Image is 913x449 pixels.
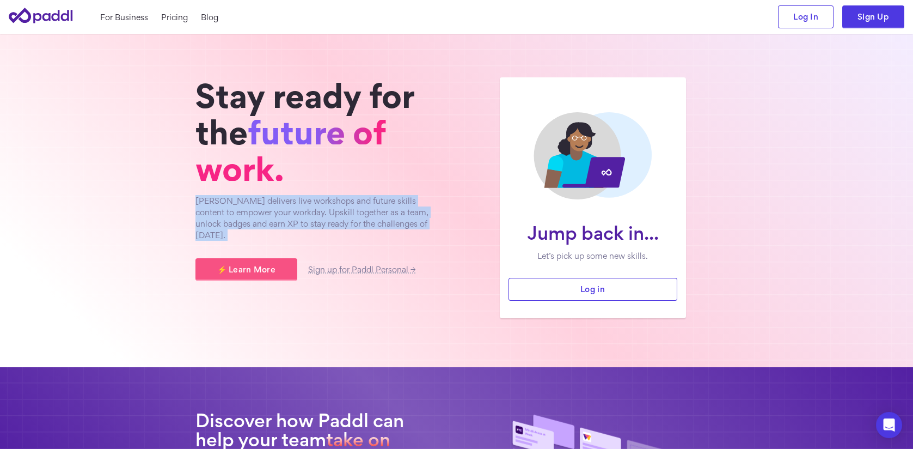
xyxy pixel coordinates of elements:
h1: Jump back in... [517,223,669,242]
span: future of work. [195,120,386,181]
a: Sign up for Paddl Personal → [308,266,415,274]
p: [PERSON_NAME] delivers live workshops and future skills content to empower your workday. Upskill ... [195,195,446,241]
a: ⚡ Learn More [195,258,297,281]
a: For Business [100,11,148,23]
h1: Stay ready for the [195,77,446,187]
a: Sign Up [842,5,904,28]
a: Log In [778,5,834,28]
p: Let’s pick up some new skills. [517,250,669,262]
a: Pricing [161,11,188,23]
div: Open Intercom Messenger [876,412,902,438]
a: Blog [201,11,218,23]
a: Log in [508,278,677,301]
